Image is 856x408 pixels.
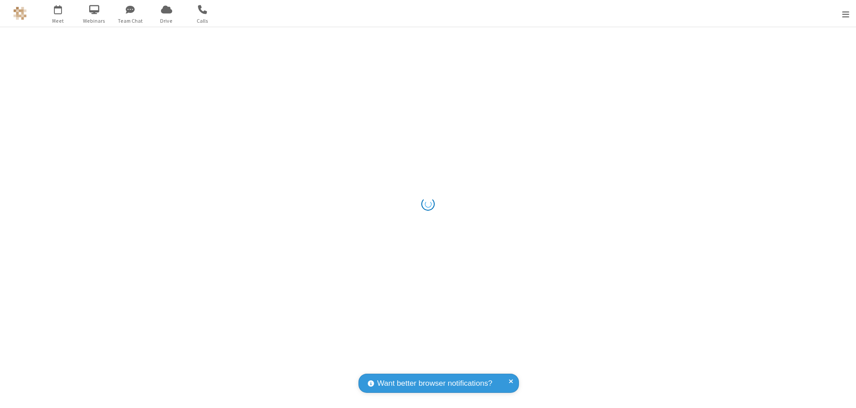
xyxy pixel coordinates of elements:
[150,17,183,25] span: Drive
[13,7,27,20] img: QA Selenium DO NOT DELETE OR CHANGE
[186,17,219,25] span: Calls
[377,378,492,389] span: Want better browser notifications?
[78,17,111,25] span: Webinars
[41,17,75,25] span: Meet
[114,17,147,25] span: Team Chat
